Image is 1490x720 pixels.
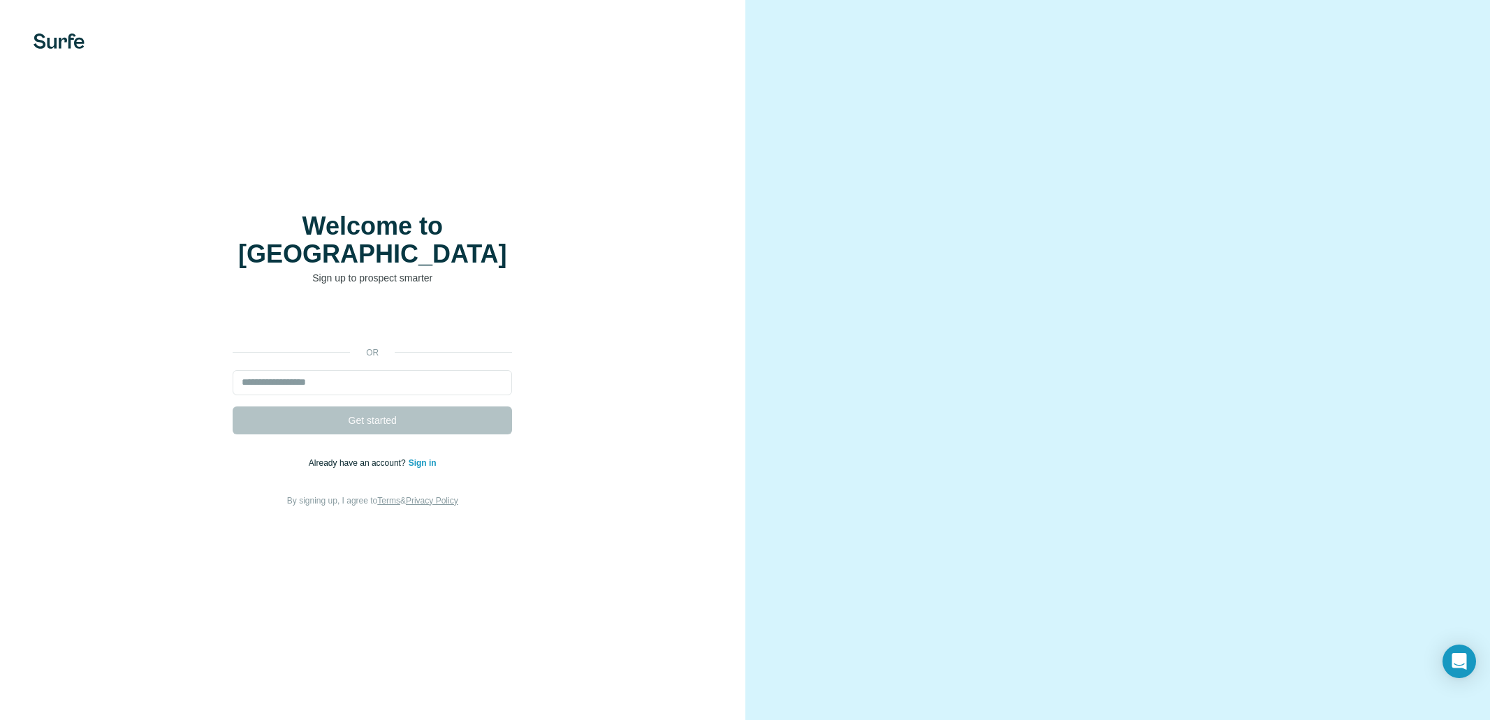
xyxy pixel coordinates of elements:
[287,496,458,506] span: By signing up, I agree to &
[350,346,395,359] p: or
[233,271,512,285] p: Sign up to prospect smarter
[1442,645,1476,678] div: Open Intercom Messenger
[309,458,409,468] span: Already have an account?
[377,496,400,506] a: Terms
[233,212,512,268] h1: Welcome to [GEOGRAPHIC_DATA]
[226,306,519,337] iframe: Schaltfläche „Über Google anmelden“
[34,34,85,49] img: Surfe's logo
[409,458,437,468] a: Sign in
[406,496,458,506] a: Privacy Policy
